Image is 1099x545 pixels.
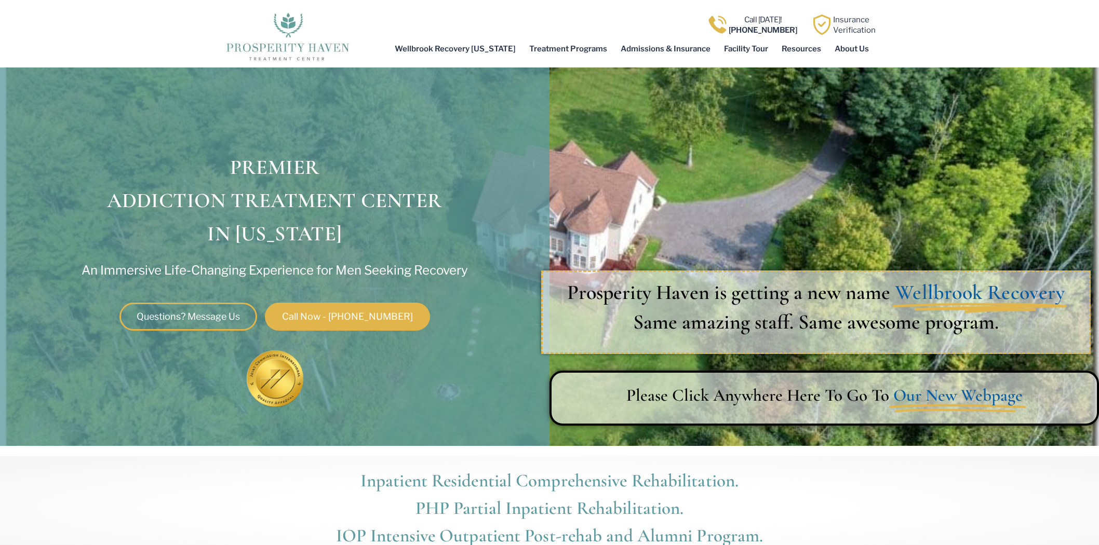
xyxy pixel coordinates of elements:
[5,151,544,250] h1: PREMIER ADDICTION TREATMENT CENTER IN [US_STATE]
[775,37,828,61] a: Resources
[828,37,876,61] a: About Us
[223,10,352,62] img: The logo for Prosperity Haven Addiction Recovery Center.
[13,264,537,277] p: An Immersive Life-Changing Experience for Men Seeking Recovery
[633,309,999,334] span: Same amazing staff. Same awesome program.
[282,312,413,321] span: Call Now - [PHONE_NUMBER]
[137,312,240,321] span: Questions? Message Us
[833,15,876,35] a: InsuranceVerification
[119,303,257,331] a: Questions? Message Us
[707,15,728,35] img: Call one of Prosperity Haven's dedicated counselors today so we can help you overcome addiction
[265,303,430,331] a: Call Now - [PHONE_NUMBER]
[729,25,798,35] b: [PHONE_NUMBER]
[567,280,890,305] span: Prosperity Haven is getting a new name
[812,15,832,35] img: Learn how Prosperity Haven, a verified substance abuse center can help you overcome your addiction
[552,384,1097,407] a: Please Click Anywhere Here To Go To Our New Webpage
[388,37,522,61] a: Wellbrook Recovery [US_STATE]
[247,350,303,407] img: Join Commission International
[717,37,775,61] a: Facility Tour
[626,385,889,405] span: Please Click Anywhere Here To Go To
[893,384,1023,407] span: Our New Webpage
[614,37,717,61] a: Admissions & Insurance
[543,278,1089,337] a: Prosperity Haven is getting a new name Wellbrook Recovery Same amazing staff. Same awesome program.
[522,37,614,61] a: Treatment Programs
[729,15,798,35] a: Call [DATE]![PHONE_NUMBER]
